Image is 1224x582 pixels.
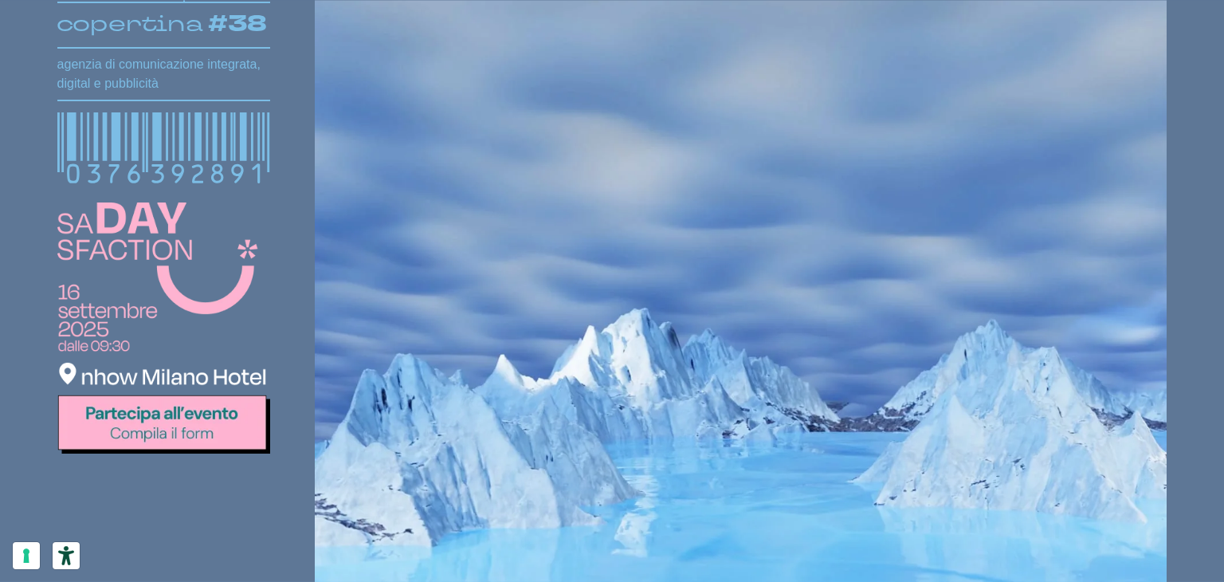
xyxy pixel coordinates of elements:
[56,9,204,37] tspan: copertina
[57,203,270,453] img: SaDaysfaction
[209,8,269,40] tspan: #38
[13,542,40,569] button: Le tue preferenze relative al consenso per le tecnologie di tracciamento
[57,55,270,93] h1: agenzia di comunicazione integrata, digital e pubblicità
[53,542,80,569] button: Strumenti di accessibilità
